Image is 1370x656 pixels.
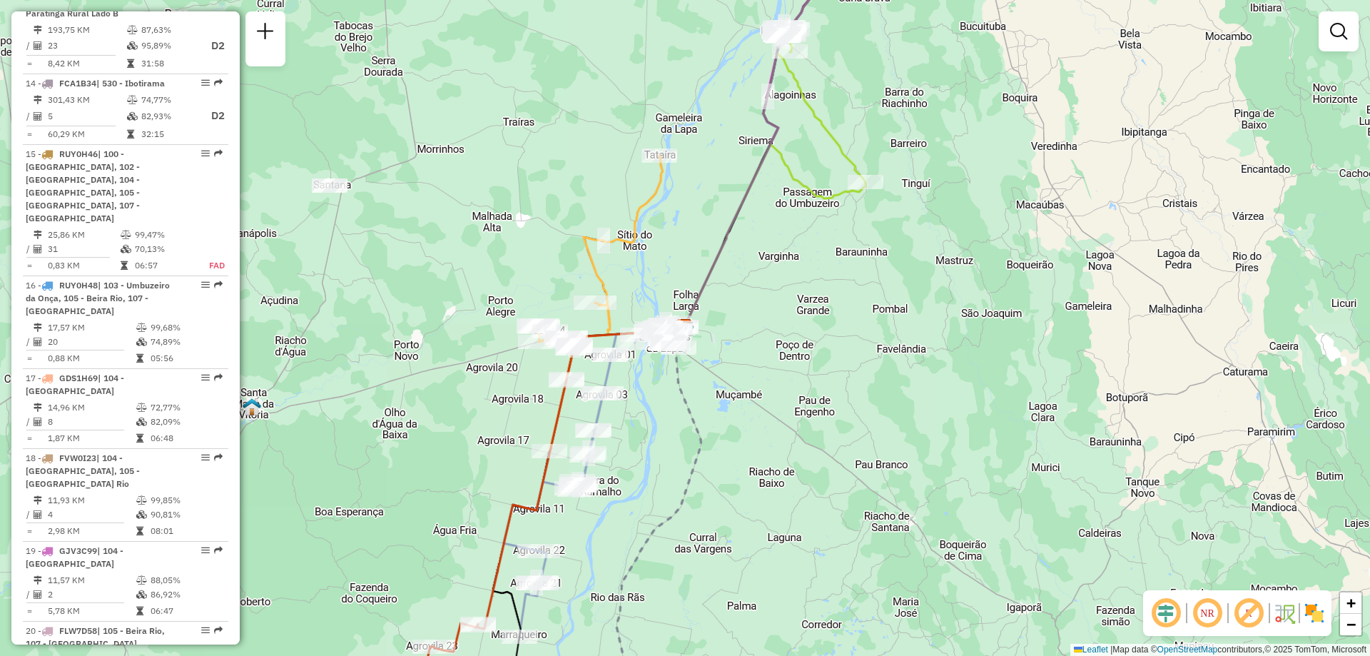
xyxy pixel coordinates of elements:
i: % de utilização do peso [136,496,147,505]
td: 5,78 KM [47,604,136,618]
img: Fluxo de ruas [1273,602,1296,625]
td: = [26,524,33,538]
span: GDS1H69 [59,373,98,383]
td: 74,77% [141,93,198,107]
em: Rota exportada [214,281,223,289]
td: 72,77% [150,400,222,415]
em: Opções [201,281,210,289]
td: 1,87 KM [47,431,136,445]
span: | 100 - [GEOGRAPHIC_DATA], 102 - [GEOGRAPHIC_DATA], 104 - [GEOGRAPHIC_DATA], 105 - [GEOGRAPHIC_DA... [26,148,140,223]
td: 8 [47,415,136,429]
em: Opções [201,626,210,635]
i: % de utilização da cubagem [127,112,138,121]
span: Ocultar NR [1190,596,1224,630]
i: % de utilização do peso [136,323,147,332]
td: 87,63% [141,23,198,37]
span: | 103 - Umbuzeiro da Onça, 105 - Beira Rio, 107 - [GEOGRAPHIC_DATA] [26,280,170,316]
a: OpenStreetMap [1157,645,1218,655]
p: D2 [199,38,225,54]
span: RUY0H46 [59,148,98,159]
em: Opções [201,453,210,462]
em: Rota exportada [214,79,223,87]
i: % de utilização do peso [136,403,147,412]
span: | [1110,645,1112,655]
td: 2 [47,587,136,602]
td: / [26,415,33,429]
span: GJV3C99 [59,545,97,556]
em: Rota exportada [214,626,223,635]
a: Zoom out [1340,614,1361,635]
td: 17,57 KM [47,321,136,335]
div: Atividade não roteirizada - DISK GELADA KMC [649,324,685,338]
i: % de utilização do peso [121,231,131,239]
td: 82,09% [150,415,222,429]
span: RUY0H48 [59,280,98,291]
td: 31 [47,242,120,256]
td: 86,92% [150,587,222,602]
td: 8,42 KM [47,56,126,71]
span: Ocultar deslocamento [1149,596,1183,630]
span: | 104 - [GEOGRAPHIC_DATA] [26,373,124,396]
td: 88,05% [150,573,222,587]
td: 95,89% [141,37,198,55]
td: 31:58 [141,56,198,71]
div: Map data © contributors,© 2025 TomTom, Microsoft [1070,644,1370,656]
td: 5 [47,107,126,125]
i: Total de Atividades [34,418,42,426]
a: Exibir filtros [1324,17,1353,46]
span: 16 - [26,280,170,316]
img: CDD Lapa [675,318,694,337]
td: 60,29 KM [47,127,126,141]
span: FCA1B34 [59,78,96,89]
i: Distância Total [34,26,42,34]
i: % de utilização do peso [127,96,138,104]
em: Rota exportada [214,453,223,462]
i: Total de Atividades [34,41,42,50]
span: 20 - [26,625,165,649]
i: Distância Total [34,496,42,505]
img: RT PA - Santa Maria da Vitória [243,398,261,416]
span: Exibir rótulo [1232,596,1266,630]
i: Distância Total [34,231,42,239]
span: | 104 - [GEOGRAPHIC_DATA] [26,545,123,569]
a: Nova sessão e pesquisa [251,17,280,49]
span: + [1346,594,1356,612]
span: 14 - [26,78,165,89]
td: / [26,107,33,125]
i: % de utilização da cubagem [136,590,147,599]
td: 2,98 KM [47,524,136,538]
p: D2 [199,108,225,124]
td: 99,85% [150,493,222,508]
td: = [26,56,33,71]
i: % de utilização da cubagem [127,41,138,50]
em: Opções [201,79,210,87]
i: Distância Total [34,323,42,332]
div: Atividade não roteirizada - DISTRIBUIDORA DO FAB [460,618,496,632]
span: FVW0I23 [59,453,96,463]
i: Total de Atividades [34,338,42,346]
i: Distância Total [34,96,42,104]
td: / [26,508,33,522]
span: FLW7D58 [59,625,97,636]
i: Tempo total em rota [127,59,134,68]
i: % de utilização do peso [127,26,138,34]
em: Opções [201,149,210,158]
i: Distância Total [34,576,42,585]
span: 15 - [26,148,140,223]
td: 82,93% [141,107,198,125]
i: Distância Total [34,403,42,412]
span: | 104 - [GEOGRAPHIC_DATA], 105 - [GEOGRAPHIC_DATA] Rio [26,453,140,489]
i: Total de Atividades [34,112,42,121]
em: Opções [201,546,210,555]
i: % de utilização do peso [136,576,147,585]
td: 99,47% [134,228,193,242]
i: Total de Atividades [34,245,42,253]
i: % de utilização da cubagem [136,510,147,519]
td: 08:01 [150,524,222,538]
td: 90,81% [150,508,222,522]
span: 17 - [26,373,124,396]
td: = [26,127,33,141]
td: 11,93 KM [47,493,136,508]
img: Exibir/Ocultar setores [1303,602,1326,625]
em: Rota exportada [214,546,223,555]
